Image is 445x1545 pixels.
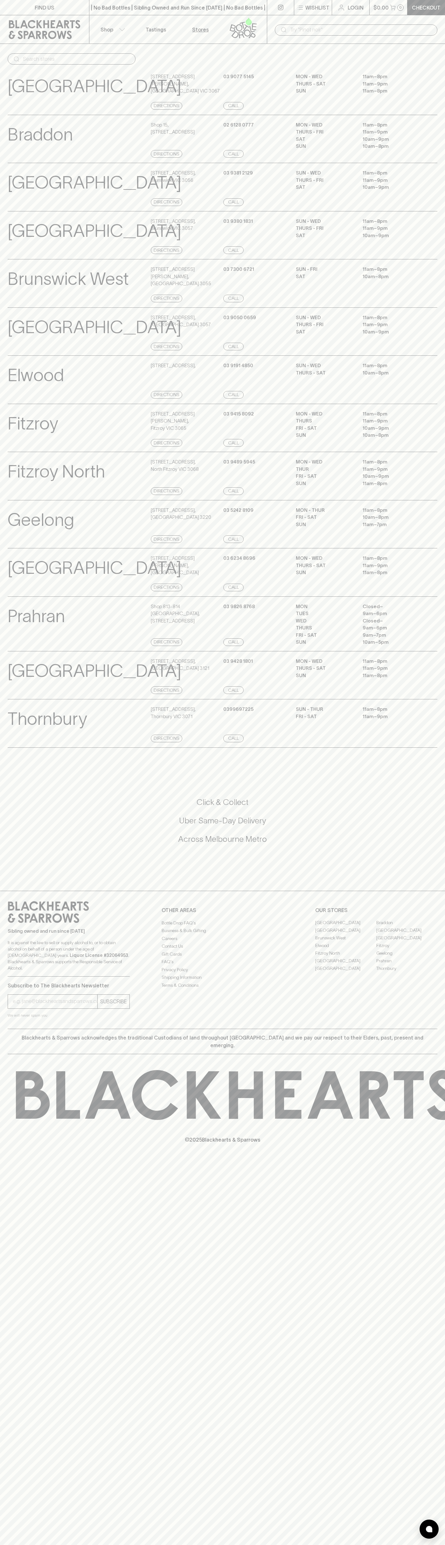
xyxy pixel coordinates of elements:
p: [STREET_ADDRESS] , Brunswick VIC 3057 [151,218,196,232]
p: Sibling owned and run since [DATE] [8,928,130,934]
a: [GEOGRAPHIC_DATA] [376,934,437,942]
p: Shop 15 , [STREET_ADDRESS] [151,121,195,136]
p: SUN [296,521,353,528]
p: SUN [296,672,353,679]
a: Call [223,584,244,591]
a: Elwood [315,942,376,950]
p: SUBSCRIBE [100,998,127,1005]
p: 10am – 9pm [363,473,420,480]
h5: Across Melbourne Metro [8,834,437,844]
p: MON - WED [296,73,353,80]
p: [STREET_ADDRESS] , [GEOGRAPHIC_DATA] 3121 [151,658,209,672]
p: Wishlist [305,4,330,11]
p: Closed – [363,617,420,625]
p: SUN [296,639,353,646]
p: 11am – 8pm [363,569,420,576]
p: 10am – 9pm [363,328,420,336]
a: Call [223,246,244,254]
p: 11am – 9pm [363,665,420,672]
button: SUBSCRIBE [98,995,129,1008]
a: Call [223,638,244,646]
a: Fitzroy North [315,950,376,957]
p: SUN [296,569,353,576]
p: [STREET_ADDRESS] , North Fitzroy VIC 3068 [151,458,199,473]
p: 10am – 8pm [363,514,420,521]
a: Call [223,439,244,447]
p: THURS - SAT [296,562,353,569]
a: Stores [178,15,223,44]
p: [STREET_ADDRESS][PERSON_NAME] , Fitzroy VIC 3065 [151,410,222,432]
p: 11am – 8pm [363,480,420,487]
a: Shipping Information [162,974,284,981]
p: MON - THUR [296,507,353,514]
a: Directions [151,686,182,694]
a: Directions [151,102,182,110]
p: 03 6234 8696 [223,555,255,562]
p: Thornbury [8,706,87,732]
p: 11am – 9pm [363,177,420,184]
p: 9am – 6pm [363,610,420,617]
p: 9am – 6pm [363,624,420,632]
a: Terms & Conditions [162,981,284,989]
p: 11am – 8pm [363,362,420,369]
a: Directions [151,246,182,254]
p: 11am – 8pm [363,458,420,466]
a: Directions [151,439,182,447]
p: 11am – 8pm [363,706,420,713]
a: Directions [151,198,182,206]
p: SAT [296,232,353,239]
p: THURS [296,417,353,425]
p: 11am – 8pm [363,266,420,273]
h5: Uber Same-Day Delivery [8,815,437,826]
a: [GEOGRAPHIC_DATA] [376,927,437,934]
p: 03 5242 8109 [223,507,254,514]
p: 11am – 8pm [363,169,420,177]
p: MON [296,603,353,610]
p: 10am – 8pm [363,432,420,439]
p: [GEOGRAPHIC_DATA] [8,314,181,340]
a: Call [223,198,244,206]
a: [GEOGRAPHIC_DATA] [315,957,376,965]
a: [GEOGRAPHIC_DATA] [315,919,376,927]
p: 03 9380 1831 [223,218,253,225]
p: 02 6128 0777 [223,121,254,129]
p: Prahran [8,603,65,629]
a: Call [223,686,244,694]
a: Thornbury [376,965,437,972]
p: Sun - Thur [296,706,353,713]
p: [STREET_ADDRESS][PERSON_NAME] , [GEOGRAPHIC_DATA] 3055 [151,266,222,287]
p: SAT [296,136,353,143]
p: 11am – 8pm [363,73,420,80]
p: MON - WED [296,458,353,466]
p: FRI - SAT [296,514,353,521]
a: Privacy Policy [162,966,284,973]
p: SUN - WED [296,169,353,177]
p: [GEOGRAPHIC_DATA] [8,218,181,244]
p: 0 [399,6,402,9]
p: Braddon [8,121,73,148]
p: 10am – 5pm [363,639,420,646]
p: 11am – 8pm [363,218,420,225]
p: Closed – [363,603,420,610]
p: [GEOGRAPHIC_DATA] [8,169,181,196]
p: 10am – 8pm [363,369,420,377]
p: [GEOGRAPHIC_DATA] [8,555,181,581]
p: MON - WED [296,555,353,562]
p: THURS - SAT [296,665,353,672]
p: MON - WED [296,121,353,129]
p: THURS - FRI [296,321,353,328]
p: 03 9415 8092 [223,410,254,418]
p: [GEOGRAPHIC_DATA] [8,658,181,684]
p: MON - WED [296,410,353,418]
p: 10am – 9pm [363,136,420,143]
a: Call [223,487,244,495]
p: 11am – 9pm [363,562,420,569]
a: Call [223,150,244,158]
p: Checkout [412,4,441,11]
p: FRI - SAT [296,632,353,639]
p: SUN - FRI [296,266,353,273]
input: Search stores [23,54,130,64]
p: TUES [296,610,353,617]
p: 10am – 8pm [363,143,420,150]
p: WED [296,617,353,625]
